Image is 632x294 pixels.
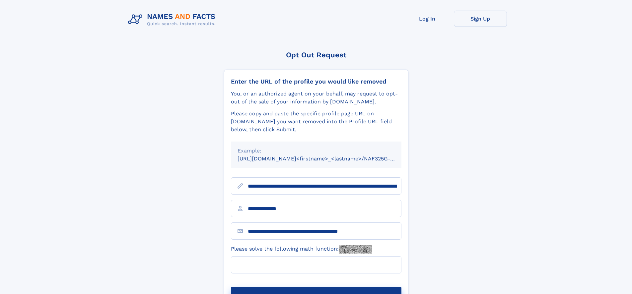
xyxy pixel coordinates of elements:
[231,90,401,106] div: You, or an authorized agent on your behalf, may request to opt-out of the sale of your informatio...
[401,11,454,27] a: Log In
[238,155,414,162] small: [URL][DOMAIN_NAME]<firstname>_<lastname>/NAF325G-xxxxxxxx
[238,147,395,155] div: Example:
[231,110,401,134] div: Please copy and paste the specific profile page URL on [DOMAIN_NAME] you want removed into the Pr...
[231,78,401,85] div: Enter the URL of the profile you would like removed
[125,11,221,29] img: Logo Names and Facts
[224,51,408,59] div: Opt Out Request
[231,245,372,254] label: Please solve the following math function:
[454,11,507,27] a: Sign Up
